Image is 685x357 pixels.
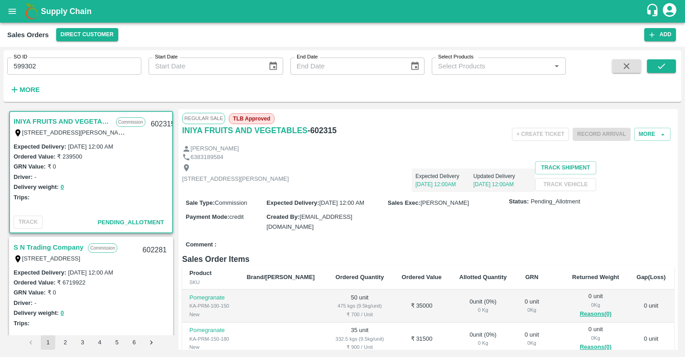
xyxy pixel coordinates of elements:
[458,339,508,347] div: 0 Kg
[56,28,118,41] button: Select DC
[334,310,386,318] div: ₹ 700 / Unit
[19,86,40,93] strong: More
[189,326,232,335] p: Pomegranate
[182,124,308,137] a: INIYA FRUITS AND VEGETABLES
[266,213,352,230] span: [EMAIL_ADDRESS][DOMAIN_NAME]
[22,255,81,262] label: [STREET_ADDRESS]
[189,270,212,276] b: Product
[535,161,597,174] button: Track Shipment
[191,153,223,162] p: 6383189584
[7,58,141,75] input: Enter SO ID
[58,335,72,350] button: Go to page 2
[61,182,64,193] button: 0
[7,29,49,41] div: Sales Orders
[393,323,450,356] td: ₹ 31500
[189,310,232,318] div: New
[327,323,393,356] td: 35 unit
[215,199,247,206] span: Commission
[127,335,141,350] button: Go to page 6
[334,343,386,351] div: ₹ 900 / Unit
[634,128,671,141] button: More
[402,274,442,280] b: Ordered Value
[68,269,113,276] label: [DATE] 12:00 AM
[523,306,540,314] div: 0 Kg
[637,274,666,280] b: Gap(Loss)
[525,274,538,280] b: GRN
[266,213,299,220] label: Created By :
[189,294,232,302] p: Pomegranate
[14,289,46,296] label: GRN Value:
[570,292,621,319] div: 0 unit
[189,335,232,343] div: KA-PRM-150-180
[14,183,59,190] label: Delivery weight:
[7,82,42,97] button: More
[308,124,337,137] h6: - 602315
[92,335,107,350] button: Go to page 4
[406,58,424,75] button: Choose date
[570,301,621,309] div: 0 Kg
[229,213,244,220] span: credit
[434,60,548,72] input: Select Products
[189,278,232,286] div: SKU
[509,198,529,206] label: Status:
[145,114,180,135] div: 602315
[14,320,29,327] label: Trips:
[570,334,621,342] div: 0 Kg
[57,153,82,160] label: ₹ 239500
[523,331,540,347] div: 0 unit
[336,274,384,280] b: Ordered Quantity
[189,302,232,310] div: KA-PRM-100-150
[246,274,314,280] b: Brand/[PERSON_NAME]
[458,298,508,314] div: 0 unit ( 0 %)
[14,153,55,160] label: Ordered Value:
[41,335,55,350] button: page 1
[393,289,450,323] td: ₹ 35000
[34,174,36,180] label: -
[186,213,229,220] label: Payment Mode :
[41,7,92,16] b: Supply Chain
[41,5,646,18] a: Supply Chain
[97,219,164,226] span: Pending_Allotment
[186,199,215,206] label: Sale Type :
[14,299,33,306] label: Driver:
[22,335,160,350] nav: pagination navigation
[155,53,178,61] label: Start Date
[186,241,217,249] label: Comment :
[14,269,66,276] label: Expected Delivery :
[182,113,225,124] span: Regular Sale
[149,58,261,75] input: Start Date
[14,53,27,61] label: SO ID
[570,325,621,352] div: 0 unit
[137,240,172,261] div: 602281
[473,172,531,180] p: Updated Delivery
[415,172,473,180] p: Expected Delivery
[61,308,64,318] button: 0
[22,129,129,136] label: [STREET_ADDRESS][PERSON_NAME]
[319,199,364,206] span: [DATE] 12:00 AM
[290,58,403,75] input: End Date
[14,174,33,180] label: Driver:
[14,143,66,150] label: Expected Delivery :
[644,28,676,41] button: Add
[182,253,674,265] h6: Sales Order Items
[14,279,55,286] label: Ordered Value:
[75,335,90,350] button: Go to page 3
[531,198,580,206] span: Pending_Allotment
[628,323,674,356] td: 0 unit
[473,180,531,188] p: [DATE] 12:00AM
[459,274,507,280] b: Allotted Quantity
[661,2,678,21] div: account of current user
[570,342,621,352] button: Reasons(0)
[388,199,420,206] label: Sales Exec :
[334,335,386,343] div: 332.5 kgs (9.5kg/unit)
[191,145,239,153] p: [PERSON_NAME]
[88,243,117,253] p: Commission
[458,306,508,314] div: 0 Kg
[23,2,41,20] img: logo
[573,130,631,137] span: Please dispatch the trip before ending
[14,116,111,127] a: INIYA FRUITS AND VEGETABLES
[646,3,661,19] div: customer-support
[189,343,232,351] div: New
[144,335,159,350] button: Go to next page
[14,194,29,201] label: Trips:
